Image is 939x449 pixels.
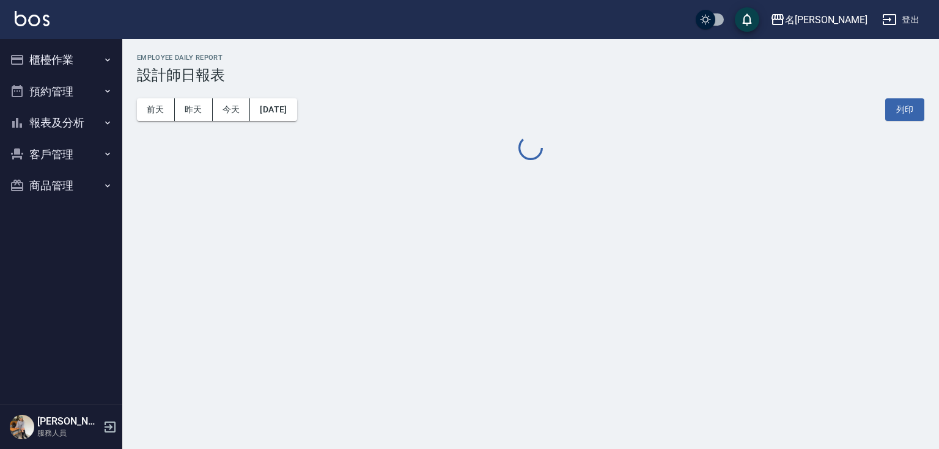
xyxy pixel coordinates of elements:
button: save [735,7,759,32]
button: 列印 [885,98,924,121]
p: 服務人員 [37,428,100,439]
button: 登出 [877,9,924,31]
h3: 設計師日報表 [137,67,924,84]
button: 客戶管理 [5,139,117,170]
button: 今天 [213,98,251,121]
button: 昨天 [175,98,213,121]
button: 報表及分析 [5,107,117,139]
img: Logo [15,11,50,26]
button: 商品管理 [5,170,117,202]
button: 櫃檯作業 [5,44,117,76]
button: 前天 [137,98,175,121]
button: 名[PERSON_NAME] [765,7,872,32]
img: Person [10,415,34,439]
button: 預約管理 [5,76,117,108]
button: [DATE] [250,98,296,121]
h5: [PERSON_NAME] [37,415,100,428]
div: 名[PERSON_NAME] [785,12,867,27]
h2: Employee Daily Report [137,54,924,62]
